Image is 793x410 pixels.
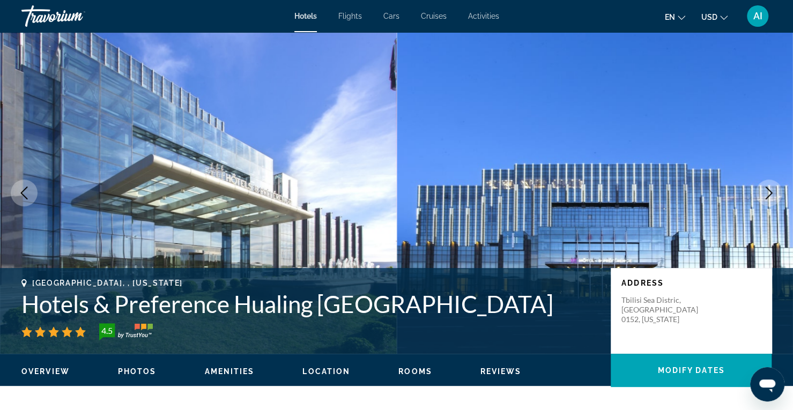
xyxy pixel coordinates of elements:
[96,324,117,337] div: 4.5
[118,367,157,376] button: Photos
[338,12,362,20] a: Flights
[204,367,254,376] button: Amenities
[294,12,317,20] a: Hotels
[21,290,600,318] h1: Hotels & Preference Hualing [GEOGRAPHIC_DATA]
[398,367,432,376] button: Rooms
[21,367,70,376] button: Overview
[32,279,183,287] span: [GEOGRAPHIC_DATA], , [US_STATE]
[621,295,707,324] p: Tbilisi Sea Distric, [GEOGRAPHIC_DATA] 0152, [US_STATE]
[11,180,38,206] button: Previous image
[753,11,762,21] span: AI
[383,12,399,20] a: Cars
[421,12,447,20] a: Cruises
[665,9,685,25] button: Change language
[701,9,728,25] button: Change currency
[468,12,499,20] a: Activities
[21,2,129,30] a: Travorium
[665,13,675,21] span: en
[99,323,153,340] img: TrustYou guest rating badge
[657,366,724,375] span: Modify Dates
[755,180,782,206] button: Next image
[744,5,772,27] button: User Menu
[621,279,761,287] p: Address
[701,13,717,21] span: USD
[750,367,784,401] iframe: Button to launch messaging window
[480,367,522,376] button: Reviews
[302,367,350,376] button: Location
[611,354,772,387] button: Modify Dates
